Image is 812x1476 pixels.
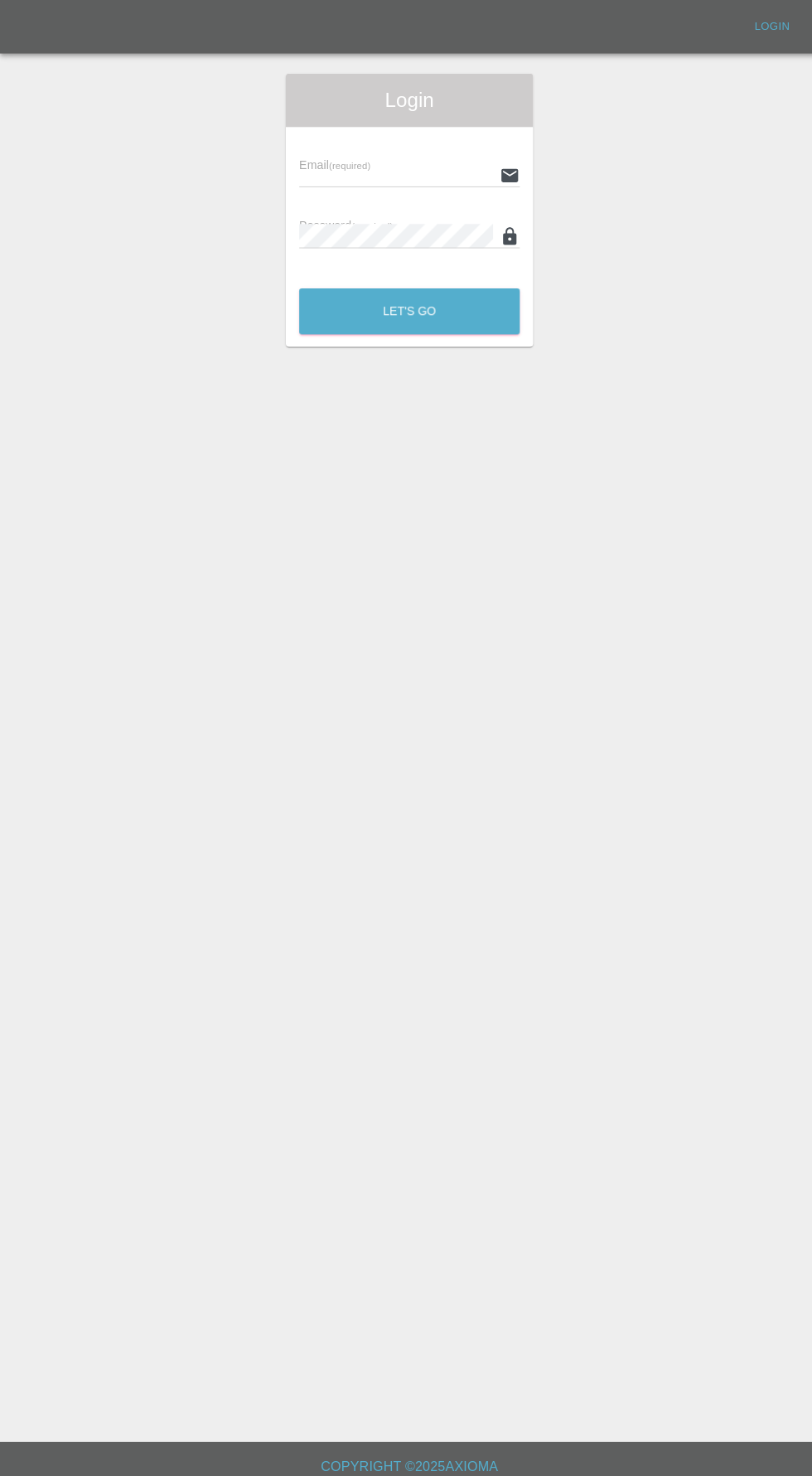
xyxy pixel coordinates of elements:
span: Login [297,86,515,113]
a: Login [739,14,792,40]
button: Let's Go [297,286,515,331]
span: Email [297,157,367,170]
small: (required) [349,220,390,230]
small: (required) [326,159,368,169]
h6: Copyright © 2025 Axioma [13,1443,799,1466]
span: Password [297,217,389,230]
